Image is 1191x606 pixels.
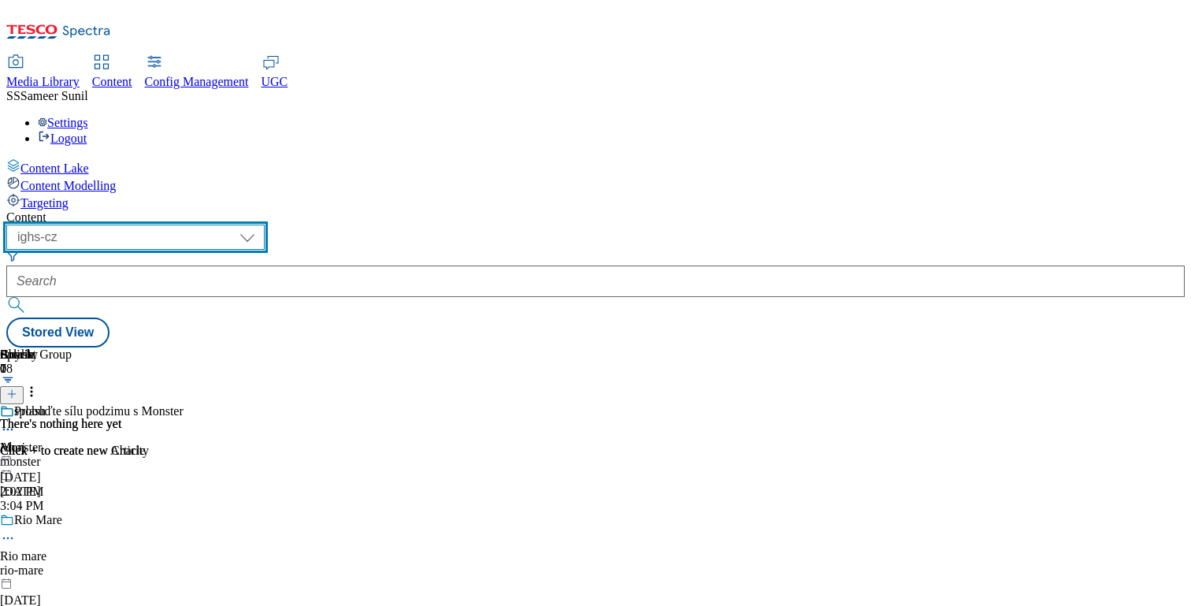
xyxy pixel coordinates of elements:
a: Targeting [6,193,1185,210]
a: Media Library [6,56,80,89]
span: Sameer Sunil [20,89,88,102]
input: Search [6,266,1185,297]
span: Targeting [20,196,69,210]
div: Rio Mare [14,513,62,527]
a: Content Lake [6,158,1185,176]
a: Content [92,56,132,89]
span: Media Library [6,75,80,88]
button: Stored View [6,318,109,348]
span: Content Lake [20,162,89,175]
span: Content Modelling [20,179,116,192]
span: Config Management [145,75,249,88]
span: UGC [262,75,288,88]
a: Content Modelling [6,176,1185,193]
div: splash [14,404,46,418]
svg: Search Filters [6,250,19,262]
div: Content [6,210,1185,225]
a: Config Management [145,56,249,89]
a: UGC [262,56,288,89]
span: Content [92,75,132,88]
a: Settings [38,116,88,129]
div: Probuďte sílu podzimu s Monster [14,404,184,418]
span: SS [6,89,20,102]
a: Logout [38,132,87,145]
